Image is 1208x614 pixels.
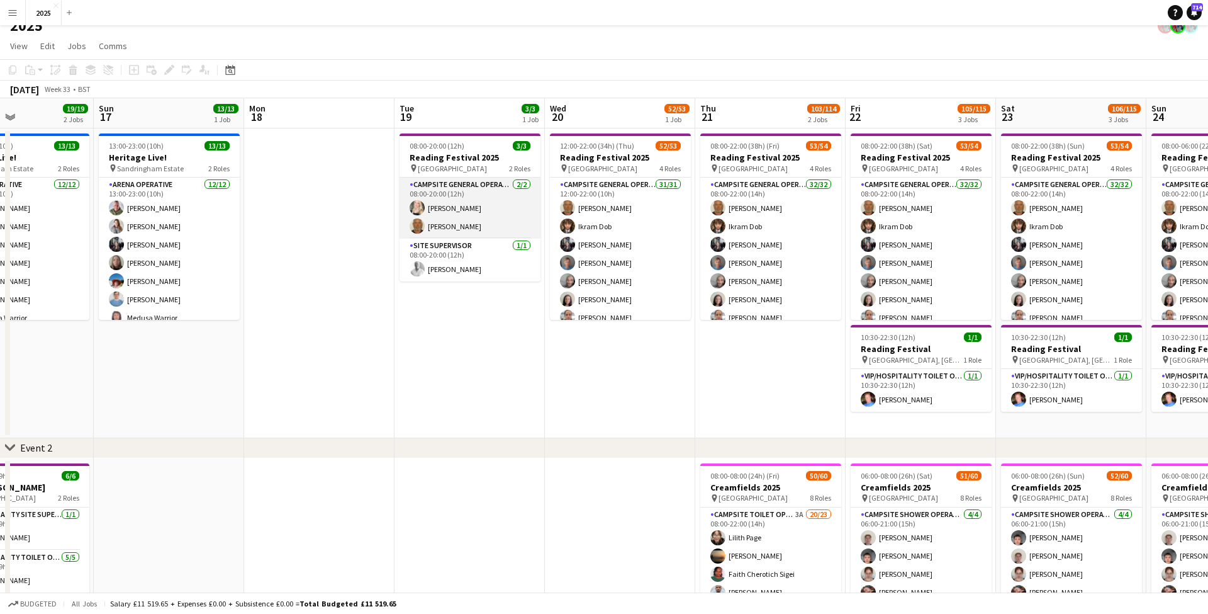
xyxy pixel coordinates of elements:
span: Sun [99,103,114,114]
h3: Reading Festival [1001,343,1142,355]
span: 06:00-08:00 (26h) (Sat) [861,471,932,480]
span: View [10,40,28,52]
a: Jobs [62,38,91,54]
span: [GEOGRAPHIC_DATA] [418,164,487,173]
span: 08:00-22:00 (38h) (Sun) [1011,141,1085,151]
span: Thu [700,103,716,114]
span: [GEOGRAPHIC_DATA] [719,493,788,503]
button: 2025 [26,1,62,25]
span: [GEOGRAPHIC_DATA] [719,164,788,173]
app-job-card: 08:00-20:00 (12h)3/3Reading Festival 2025 [GEOGRAPHIC_DATA]2 RolesCampsite General Operative2/208... [400,134,540,281]
app-job-card: 08:00-22:00 (38h) (Sat)53/54Reading Festival 2025 [GEOGRAPHIC_DATA]4 RolesCampsite General Operat... [851,134,992,320]
span: 21 [698,110,716,124]
span: Sat [1001,103,1015,114]
span: 19 [398,110,414,124]
span: 714 [1191,3,1203,11]
span: 13/13 [213,104,238,113]
app-card-role: Campsite Shower Operative4/406:00-21:00 (15h)[PERSON_NAME][PERSON_NAME][PERSON_NAME][PERSON_NAME] [851,508,992,605]
app-job-card: 08:00-22:00 (38h) (Fri)53/54Reading Festival 2025 [GEOGRAPHIC_DATA]4 RolesCampsite General Operat... [700,134,841,320]
span: Week 33 [42,84,73,94]
div: Event 2 [20,441,52,454]
h3: Reading Festival 2025 [700,152,841,163]
span: 4 Roles [810,164,831,173]
app-user-avatar: Lucia Aguirre de Potter [1158,18,1173,33]
span: Budgeted [20,600,57,608]
app-card-role: VIP/Hospitality Toilet Operative1/110:30-22:30 (12h)[PERSON_NAME] [851,369,992,412]
span: [GEOGRAPHIC_DATA], [GEOGRAPHIC_DATA] [869,355,963,365]
app-job-card: 13:00-23:00 (10h)13/13Heritage Live! Sandringham Estate2 RolesArena Operative12/1213:00-23:00 (10... [99,134,240,320]
a: Edit [35,38,60,54]
div: 1 Job [665,115,689,124]
span: 103/114 [807,104,840,113]
span: 2 Roles [208,164,230,173]
div: BST [78,84,91,94]
span: 2 Roles [58,493,79,503]
div: 1 Job [522,115,539,124]
span: 10:30-22:30 (12h) [861,333,915,342]
span: 8 Roles [1110,493,1132,503]
app-card-role: Site Supervisor1/108:00-20:00 (12h)[PERSON_NAME] [400,239,540,281]
a: 714 [1187,5,1202,20]
span: 8 Roles [810,493,831,503]
span: 2 Roles [509,164,530,173]
span: 19/19 [63,104,88,113]
span: [GEOGRAPHIC_DATA] [869,164,938,173]
span: 20 [548,110,566,124]
span: 18 [247,110,266,124]
span: [GEOGRAPHIC_DATA] [1019,493,1088,503]
span: 08:00-20:00 (12h) [410,141,464,151]
app-card-role: Campsite General Operative2/208:00-20:00 (12h)[PERSON_NAME][PERSON_NAME] [400,178,540,239]
span: All jobs [69,599,99,608]
span: Total Budgeted £11 519.65 [299,599,396,608]
span: 53/54 [1107,141,1132,151]
span: 06:00-08:00 (26h) (Sun) [1011,471,1085,480]
h3: Reading Festival 2025 [550,152,691,163]
span: Wed [550,103,566,114]
span: 53/54 [806,141,831,151]
span: Tue [400,103,414,114]
span: 08:00-08:00 (24h) (Fri) [710,471,780,480]
span: [GEOGRAPHIC_DATA] [1019,164,1088,173]
span: 52/53 [656,141,681,151]
span: Sandringham Estate [117,164,184,173]
h3: Reading Festival 2025 [1001,152,1142,163]
span: 12:00-22:00 (34h) (Thu) [560,141,634,151]
span: 22 [849,110,861,124]
app-job-card: 10:30-22:30 (12h)1/1Reading Festival [GEOGRAPHIC_DATA], [GEOGRAPHIC_DATA]1 RoleVIP/Hospitality To... [851,325,992,412]
span: 1/1 [964,333,981,342]
span: 1 Role [1114,355,1132,365]
span: 4 Roles [1110,164,1132,173]
span: 106/115 [1108,104,1141,113]
span: 10:30-22:30 (12h) [1011,333,1066,342]
span: 1 Role [963,355,981,365]
span: 4 Roles [960,164,981,173]
span: Fri [851,103,861,114]
span: 51/60 [956,471,981,480]
span: [GEOGRAPHIC_DATA], [GEOGRAPHIC_DATA] [1019,355,1114,365]
span: 17 [97,110,114,124]
app-card-role: Arena Operative12/1213:00-23:00 (10h)[PERSON_NAME][PERSON_NAME][PERSON_NAME][PERSON_NAME][PERSON_... [99,178,240,421]
span: 13/13 [54,141,79,151]
div: 3 Jobs [958,115,990,124]
div: 2 Jobs [64,115,87,124]
h3: Heritage Live! [99,152,240,163]
h3: Creamfields 2025 [700,482,841,493]
app-card-role: VIP/Hospitality Toilet Operative1/110:30-22:30 (12h)[PERSON_NAME] [1001,369,1142,412]
span: 23 [999,110,1015,124]
app-card-role: Campsite Shower Operative4/406:00-21:00 (15h)[PERSON_NAME][PERSON_NAME][PERSON_NAME][PERSON_NAME] [1001,508,1142,605]
h1: 2025 [10,16,43,35]
span: Edit [40,40,55,52]
span: 1/1 [1114,333,1132,342]
span: Sun [1151,103,1166,114]
app-job-card: 08:00-22:00 (38h) (Sun)53/54Reading Festival 2025 [GEOGRAPHIC_DATA]4 RolesCampsite General Operat... [1001,134,1142,320]
span: 24 [1149,110,1166,124]
button: Budgeted [6,597,59,611]
span: 2 Roles [58,164,79,173]
span: 13:00-23:00 (10h) [109,141,164,151]
app-job-card: 10:30-22:30 (12h)1/1Reading Festival [GEOGRAPHIC_DATA], [GEOGRAPHIC_DATA]1 RoleVIP/Hospitality To... [1001,325,1142,412]
h3: Reading Festival 2025 [400,152,540,163]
